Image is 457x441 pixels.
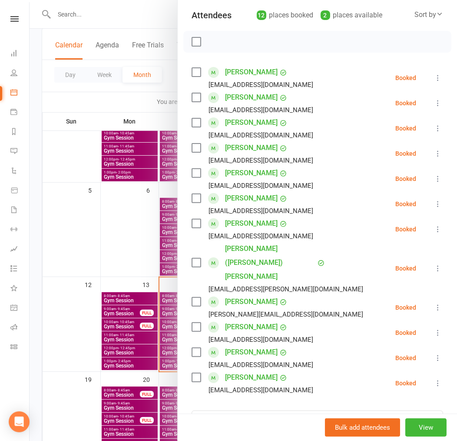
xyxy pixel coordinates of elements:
[209,359,313,371] div: [EMAIL_ADDRESS][DOMAIN_NAME]
[395,75,416,81] div: Booked
[209,104,313,116] div: [EMAIL_ADDRESS][DOMAIN_NAME]
[395,226,416,232] div: Booked
[325,418,400,437] button: Bulk add attendees
[395,330,416,336] div: Booked
[321,10,330,20] div: 2
[209,130,313,141] div: [EMAIL_ADDRESS][DOMAIN_NAME]
[225,141,278,155] a: [PERSON_NAME]
[405,418,447,437] button: View
[257,9,314,21] div: places booked
[395,100,416,106] div: Booked
[10,338,30,357] a: Class kiosk mode
[10,123,30,142] a: Reports
[192,411,443,429] input: Search to add attendees
[10,64,30,84] a: People
[209,79,313,90] div: [EMAIL_ADDRESS][DOMAIN_NAME]
[209,155,313,166] div: [EMAIL_ADDRESS][DOMAIN_NAME]
[10,84,30,103] a: Calendar
[225,242,315,284] a: [PERSON_NAME] ([PERSON_NAME]) [PERSON_NAME]
[225,191,278,205] a: [PERSON_NAME]
[395,304,416,311] div: Booked
[209,180,313,191] div: [EMAIL_ADDRESS][DOMAIN_NAME]
[395,176,416,182] div: Booked
[209,384,313,396] div: [EMAIL_ADDRESS][DOMAIN_NAME]
[225,345,278,359] a: [PERSON_NAME]
[225,116,278,130] a: [PERSON_NAME]
[10,44,30,64] a: Dashboard
[10,299,30,318] a: General attendance kiosk mode
[225,371,278,384] a: [PERSON_NAME]
[414,9,443,20] div: Sort by
[225,320,278,334] a: [PERSON_NAME]
[257,10,266,20] div: 12
[225,90,278,104] a: [PERSON_NAME]
[209,309,363,320] div: [PERSON_NAME][EMAIL_ADDRESS][DOMAIN_NAME]
[321,9,383,21] div: places available
[225,166,278,180] a: [PERSON_NAME]
[395,150,416,157] div: Booked
[225,217,278,231] a: [PERSON_NAME]
[395,355,416,361] div: Booked
[10,181,30,201] a: Product Sales
[225,65,278,79] a: [PERSON_NAME]
[10,103,30,123] a: Payments
[10,240,30,260] a: Assessments
[209,231,313,242] div: [EMAIL_ADDRESS][DOMAIN_NAME]
[192,9,232,21] div: Attendees
[209,205,313,217] div: [EMAIL_ADDRESS][DOMAIN_NAME]
[9,411,30,432] div: Open Intercom Messenger
[395,201,416,207] div: Booked
[395,125,416,131] div: Booked
[10,279,30,299] a: What's New
[395,380,416,386] div: Booked
[10,318,30,338] a: Roll call kiosk mode
[395,265,416,271] div: Booked
[209,284,363,295] div: [EMAIL_ADDRESS][PERSON_NAME][DOMAIN_NAME]
[225,295,278,309] a: [PERSON_NAME]
[209,334,313,345] div: [EMAIL_ADDRESS][DOMAIN_NAME]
